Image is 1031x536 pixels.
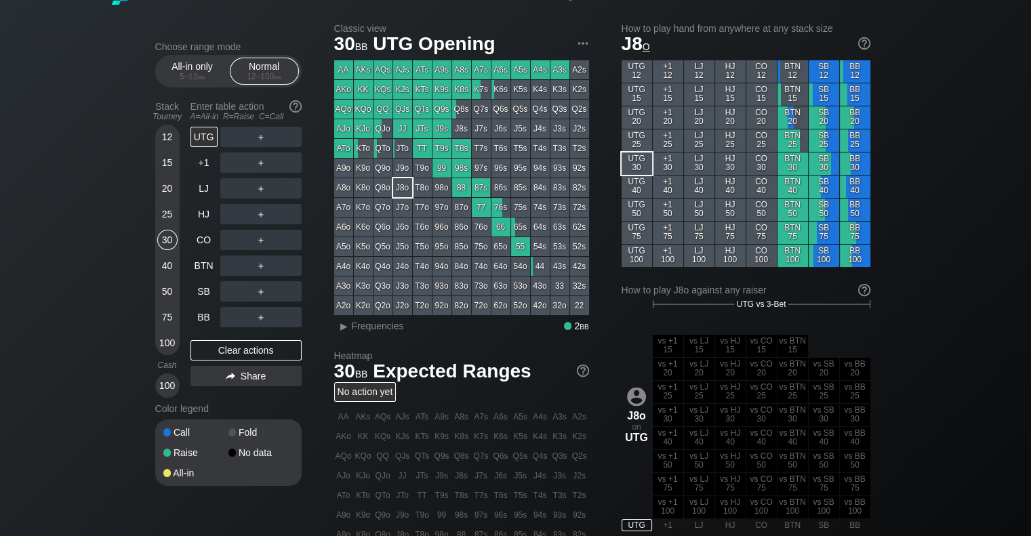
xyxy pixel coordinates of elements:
div: Q5s [511,100,530,119]
span: bb [274,72,281,81]
div: AQs [373,60,392,79]
div: CO 50 [746,199,777,221]
div: ＋ [220,307,302,327]
div: 82s [570,178,589,197]
div: LJ 50 [684,199,714,221]
div: 66 [491,218,510,236]
div: T8s [452,139,471,158]
div: QTs [413,100,432,119]
img: icon-avatar.b40e07d9.svg [627,387,646,406]
div: 95s [511,159,530,178]
div: BB 75 [840,222,870,244]
div: 98o [432,178,451,197]
div: K7o [354,198,373,217]
div: J3o [393,276,412,295]
div: UTG 100 [622,245,652,267]
span: UTG Opening [371,34,497,56]
div: UTG 30 [622,152,652,175]
div: LJ 75 [684,222,714,244]
div: BTN 50 [777,199,808,221]
div: 77 [472,198,491,217]
div: T9o [413,159,432,178]
div: 12 [157,127,178,147]
div: Q3s [550,100,569,119]
div: ＋ [220,152,302,173]
div: +1 15 [653,83,683,106]
div: KTo [354,139,373,158]
div: AA [334,60,353,79]
div: 53s [550,237,569,256]
div: 22 [570,296,589,315]
div: K7s [472,80,491,99]
div: SB 25 [809,129,839,152]
div: K8s [452,80,471,99]
div: A4s [531,60,550,79]
h2: How to play hand from anywhere at any stack size [622,23,870,34]
div: 64s [531,218,550,236]
div: T3s [550,139,569,158]
div: KTs [413,80,432,99]
div: 96s [491,159,510,178]
div: HJ 12 [715,60,746,83]
div: 43s [550,257,569,276]
div: J2s [570,119,589,138]
div: T3o [413,276,432,295]
div: 64o [491,257,510,276]
div: QTo [373,139,392,158]
div: K9s [432,80,451,99]
div: LJ 40 [684,176,714,198]
div: 65o [491,237,510,256]
div: HJ 15 [715,83,746,106]
div: UTG 40 [622,176,652,198]
span: UTG vs 3-Bet [737,300,786,309]
div: Normal [233,58,296,84]
div: CO 20 [746,106,777,129]
div: J5o [393,237,412,256]
div: 74s [531,198,550,217]
div: 55 [511,237,530,256]
div: 42s [570,257,589,276]
div: 87o [452,198,471,217]
div: T5s [511,139,530,158]
div: 95o [432,237,451,256]
div: 75 [157,307,178,327]
span: bb [198,72,205,81]
div: ＋ [220,204,302,224]
div: K4o [354,257,373,276]
div: ＋ [220,255,302,276]
div: 53o [511,276,530,295]
div: 93o [432,276,451,295]
div: TT [413,139,432,158]
div: CO 40 [746,176,777,198]
div: J9s [432,119,451,138]
div: Q8o [373,178,392,197]
div: T9s [432,139,451,158]
div: +1 75 [653,222,683,244]
div: Q6o [373,218,392,236]
div: UTG 12 [622,60,652,83]
div: 100 [157,375,178,396]
div: Q7s [472,100,491,119]
div: K8o [354,178,373,197]
div: UTG 25 [622,129,652,152]
div: AQo [334,100,353,119]
div: T7o [413,198,432,217]
div: BB [190,307,218,327]
div: HJ 20 [715,106,746,129]
div: 54o [511,257,530,276]
div: A3s [550,60,569,79]
div: HJ 100 [715,245,746,267]
div: LJ [190,178,218,199]
div: T4s [531,139,550,158]
div: J7s [472,119,491,138]
div: A7s [472,60,491,79]
div: QJo [373,119,392,138]
img: help.32db89a4.svg [857,283,872,297]
div: 86s [491,178,510,197]
div: SB 12 [809,60,839,83]
div: SB 50 [809,199,839,221]
div: +1 30 [653,152,683,175]
div: 72o [472,296,491,315]
div: 85s [511,178,530,197]
div: HJ 25 [715,129,746,152]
